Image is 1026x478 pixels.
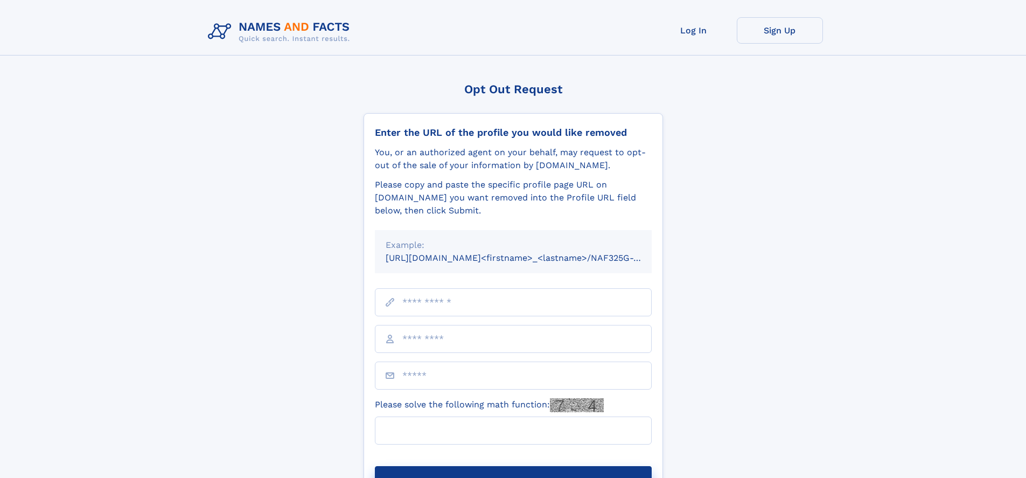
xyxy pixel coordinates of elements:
[737,17,823,44] a: Sign Up
[375,398,604,412] label: Please solve the following math function:
[651,17,737,44] a: Log In
[375,127,652,138] div: Enter the URL of the profile you would like removed
[386,239,641,252] div: Example:
[204,17,359,46] img: Logo Names and Facts
[375,178,652,217] div: Please copy and paste the specific profile page URL on [DOMAIN_NAME] you want removed into the Pr...
[386,253,672,263] small: [URL][DOMAIN_NAME]<firstname>_<lastname>/NAF325G-xxxxxxxx
[375,146,652,172] div: You, or an authorized agent on your behalf, may request to opt-out of the sale of your informatio...
[364,82,663,96] div: Opt Out Request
